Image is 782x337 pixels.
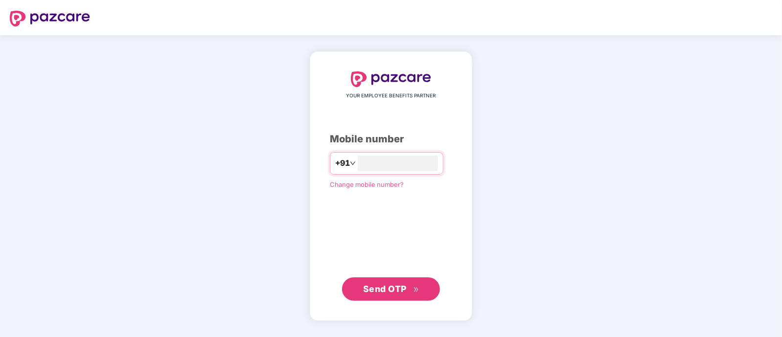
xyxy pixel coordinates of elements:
[10,11,90,26] img: logo
[342,277,440,301] button: Send OTPdouble-right
[363,284,407,294] span: Send OTP
[351,71,431,87] img: logo
[413,287,419,293] span: double-right
[330,132,452,147] div: Mobile number
[346,92,436,100] span: YOUR EMPLOYEE BENEFITS PARTNER
[335,157,350,169] span: +91
[350,160,356,166] span: down
[330,180,404,188] a: Change mobile number?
